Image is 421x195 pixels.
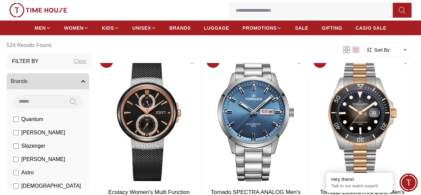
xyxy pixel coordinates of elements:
span: Slazenger [21,142,45,150]
span: SALE [295,25,308,31]
span: UNISEX [132,25,151,31]
button: Sort By: [366,47,391,53]
a: LUGGAGE [204,22,229,34]
span: Sort By: [373,47,391,53]
h3: Filter By [12,57,39,65]
input: [DEMOGRAPHIC_DATA] [13,183,19,189]
a: PROMOTIONS [243,22,282,34]
a: BRANDS [169,22,191,34]
span: Brands [11,77,28,85]
h6: 524 Results Found [7,37,92,53]
a: KIDS [102,22,119,34]
input: [PERSON_NAME] [13,157,19,162]
span: LUGGAGE [204,25,229,31]
span: WOMEN [64,25,84,31]
span: PROMOTIONS [243,25,277,31]
span: CASIO SALE [355,25,386,31]
span: BRANDS [169,25,191,31]
span: GIFTING [321,25,342,31]
input: Slazenger [13,143,19,149]
a: GIFTING [321,22,342,34]
span: [PERSON_NAME] [21,155,65,163]
span: Astro [21,169,34,177]
img: Tornado SPECTRA ANALOG Men's Analog Blue Dial Watch - T23001-SBSL [204,52,307,184]
div: Chat Widget [399,173,418,192]
span: MEN [35,25,46,31]
a: CASIO SALE [355,22,386,34]
p: Talk to our watch expert! [331,183,388,189]
a: MEN [35,22,51,34]
img: Tornado LUMINA ANALOG Men's Analog Onyx Black Dial Watch - T22001-KBKB [311,52,414,184]
span: [DEMOGRAPHIC_DATA] [21,182,81,190]
a: UNISEX [132,22,156,34]
div: Clear [74,57,87,65]
span: Quantum [21,115,43,123]
a: WOMEN [64,22,89,34]
input: [PERSON_NAME] [13,130,19,135]
span: [PERSON_NAME] [21,129,65,137]
a: SALE [295,22,308,34]
img: Ecstacy Women's Multi Function Black Dial Watch - E23603-KMBB [97,52,201,184]
span: KIDS [102,25,114,31]
input: Quantum [13,117,19,122]
img: ... [9,3,67,18]
div: Hey there! [331,176,388,183]
button: Brands [7,73,89,89]
input: Astro [13,170,19,175]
